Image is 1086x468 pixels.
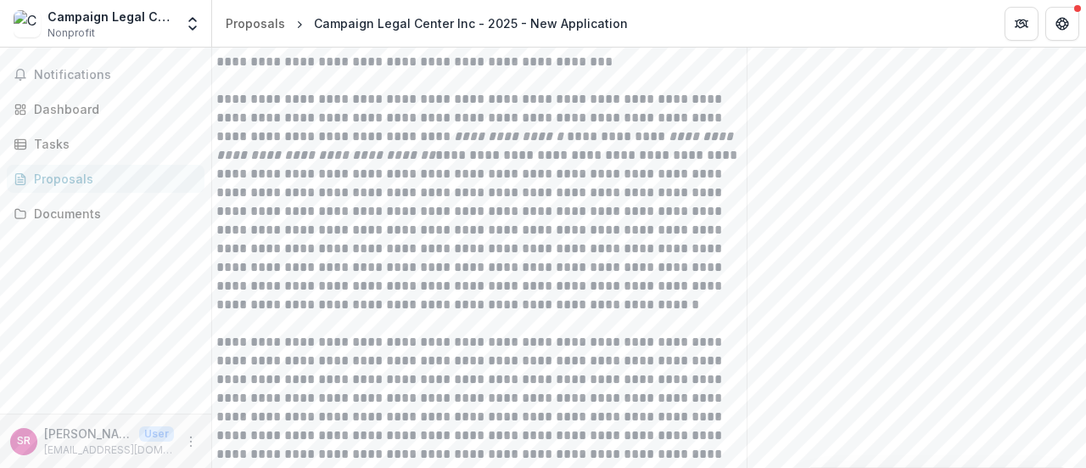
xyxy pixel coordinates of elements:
a: Tasks [7,130,204,158]
div: Seder, Rebekah [17,436,31,447]
p: User [139,426,174,442]
button: More [181,431,201,452]
div: Proposals [226,14,285,32]
a: Proposals [7,165,204,193]
button: Partners [1005,7,1038,41]
p: [PERSON_NAME] [44,425,132,443]
div: Documents [34,205,191,223]
button: Get Help [1045,7,1079,41]
nav: breadcrumb [219,11,635,36]
a: Proposals [219,11,292,36]
span: Nonprofit [48,25,95,41]
div: Tasks [34,135,191,153]
div: Proposals [34,170,191,188]
div: Dashboard [34,100,191,118]
img: Campaign Legal Center Inc [14,10,41,37]
div: Campaign Legal Center Inc - 2025 - New Application [314,14,628,32]
button: Notifications [7,61,204,88]
a: Dashboard [7,95,204,123]
button: Open entity switcher [181,7,204,41]
a: Documents [7,200,204,228]
span: Notifications [34,68,198,82]
div: Campaign Legal Center Inc [48,8,174,25]
p: [EMAIL_ADDRESS][DOMAIN_NAME] [44,443,174,458]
